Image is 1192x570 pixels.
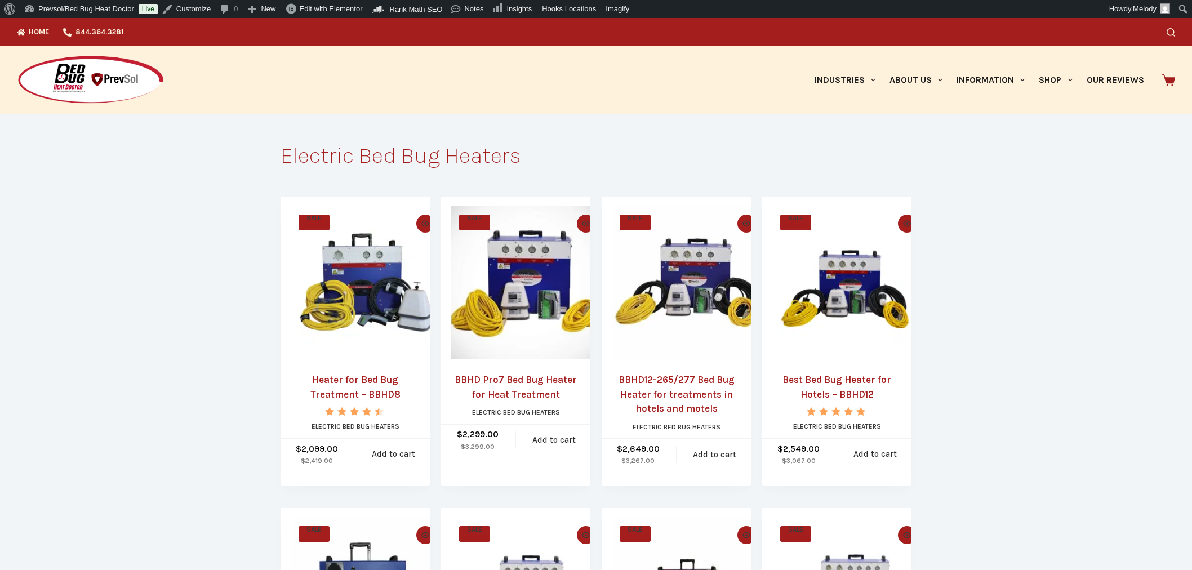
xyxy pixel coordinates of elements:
button: Quick view toggle [737,215,755,233]
bdi: 2,649.00 [617,444,660,454]
a: Add to cart: “BBHD12-265/277 Bed Bug Heater for treatments in hotels and motels” [677,439,753,470]
a: Electric Bed Bug Heaters [633,423,720,431]
a: About Us [882,46,949,114]
a: Heater for Bed Bug Treatment - BBHD8 [290,206,443,359]
a: Home [17,18,56,46]
a: Best Bed Bug Heater for Hotels – BBHD12 [772,373,902,402]
span: SALE [620,526,651,542]
span: $ [617,444,622,454]
bdi: 2,299.00 [457,429,499,439]
div: Rated 5.00 out of 5 [807,407,867,416]
bdi: 3,067.00 [782,457,816,465]
button: Quick view toggle [898,526,916,544]
a: Live [139,4,158,14]
a: Add to cart: “BBHD Pro7 Bed Bug Heater for Heat Treatment” [516,425,593,456]
a: Add to cart: “Best Bed Bug Heater for Hotels - BBHD12” [837,439,914,470]
span: Rated out of 5 [807,407,867,442]
span: Melody [1133,5,1157,13]
span: $ [777,444,783,454]
span: Rated out of 5 [325,407,379,442]
button: Quick view toggle [577,526,595,544]
span: SALE [299,215,330,230]
button: Quick view toggle [416,526,434,544]
span: $ [301,457,305,465]
a: BBHD12-265/277 Bed Bug Heater for treatments in hotels and motels [611,206,764,359]
a: Shop [1032,46,1079,114]
h1: Electric Bed Bug Heaters [281,144,911,167]
span: $ [621,457,626,465]
span: SALE [459,526,490,542]
button: Quick view toggle [577,215,595,233]
a: BBHD Pro7 Bed Bug Heater for Heat Treatment [451,206,603,359]
span: SALE [780,215,811,230]
a: Industries [807,46,882,114]
a: Electric Bed Bug Heaters [472,408,560,416]
nav: Top Menu [17,18,131,46]
div: Rated 4.50 out of 5 [325,407,385,416]
a: Best Bed Bug Heater for Hotels - BBHD12 [772,206,924,359]
button: Quick view toggle [416,215,434,233]
a: Information [950,46,1032,114]
img: Prevsol/Bed Bug Heat Doctor [17,55,164,105]
nav: Primary [807,46,1151,114]
bdi: 3,299.00 [461,443,495,451]
a: Electric Bed Bug Heaters [312,422,399,430]
span: SALE [780,526,811,542]
button: Quick view toggle [898,215,916,233]
button: Search [1167,28,1175,37]
span: Edit with Elementor [300,5,363,13]
button: Quick view toggle [737,526,755,544]
bdi: 2,549.00 [777,444,820,454]
a: Heater for Bed Bug Treatment – BBHD8 [290,373,420,402]
span: Rank Math SEO [390,5,443,14]
a: Add to cart: “Heater for Bed Bug Treatment - BBHD8” [355,439,432,470]
span: SALE [299,526,330,542]
a: 844.364.3281 [56,18,131,46]
span: $ [296,444,301,454]
bdi: 3,267.00 [621,457,655,465]
a: Our Reviews [1079,46,1151,114]
span: SALE [459,215,490,230]
a: BBHD12-265/277 Bed Bug Heater for treatments in hotels and motels [611,373,741,416]
span: $ [461,443,465,451]
a: BBHD Pro7 Bed Bug Heater for Heat Treatment [451,373,581,402]
bdi: 2,099.00 [296,444,338,454]
a: Electric Bed Bug Heaters [793,422,881,430]
span: $ [782,457,786,465]
bdi: 2,419.00 [301,457,333,465]
span: SALE [620,215,651,230]
span: $ [457,429,462,439]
